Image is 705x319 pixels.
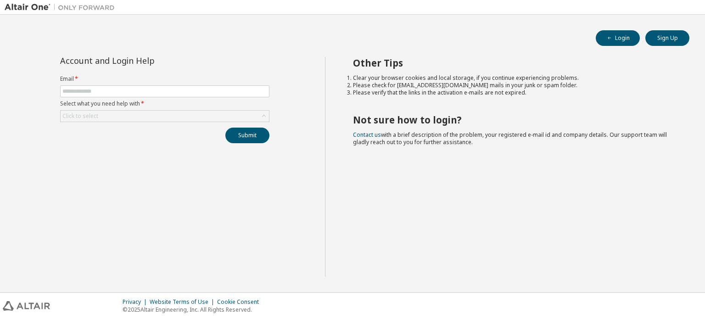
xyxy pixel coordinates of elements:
button: Submit [225,128,269,143]
img: Altair One [5,3,119,12]
a: Contact us [353,131,381,139]
div: Website Terms of Use [150,298,217,306]
span: with a brief description of the problem, your registered e-mail id and company details. Our suppo... [353,131,667,146]
p: © 2025 Altair Engineering, Inc. All Rights Reserved. [123,306,264,313]
label: Email [60,75,269,83]
li: Please verify that the links in the activation e-mails are not expired. [353,89,673,96]
label: Select what you need help with [60,100,269,107]
img: altair_logo.svg [3,301,50,311]
div: Click to select [61,111,269,122]
li: Clear your browser cookies and local storage, if you continue experiencing problems. [353,74,673,82]
li: Please check for [EMAIL_ADDRESS][DOMAIN_NAME] mails in your junk or spam folder. [353,82,673,89]
button: Sign Up [645,30,689,46]
button: Login [596,30,640,46]
div: Privacy [123,298,150,306]
div: Account and Login Help [60,57,228,64]
h2: Not sure how to login? [353,114,673,126]
div: Click to select [62,112,98,120]
h2: Other Tips [353,57,673,69]
div: Cookie Consent [217,298,264,306]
